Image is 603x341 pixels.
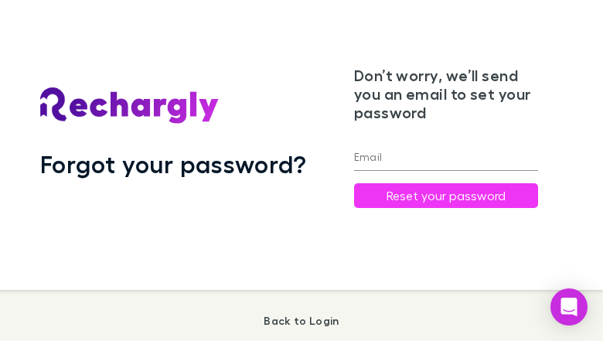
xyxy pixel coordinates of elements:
img: Rechargly's Logo [40,87,220,124]
a: Back to Login [264,314,339,327]
h1: Forgot your password? [40,149,307,179]
button: Reset your password [354,183,539,208]
div: Open Intercom Messenger [550,288,588,326]
h3: Don’t worry, we’ll send you an email to set your password [354,66,539,121]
